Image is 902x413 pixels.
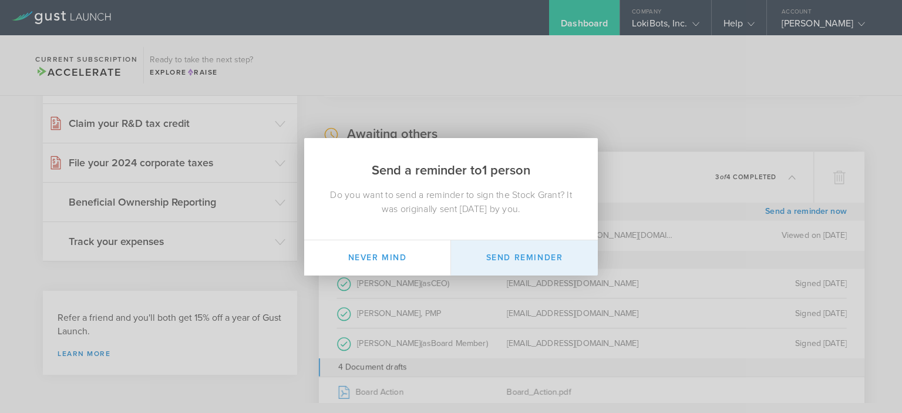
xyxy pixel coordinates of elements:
iframe: Chat Widget [843,357,902,413]
span: 1 person [482,163,530,178]
button: Send Reminder [451,240,598,276]
span: Do you want to send a reminder to sign the Stock Grant? It was originally sent [DATE] by you. [330,189,572,215]
h2: Send a reminder to [304,138,598,188]
button: Never mind [304,240,451,276]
